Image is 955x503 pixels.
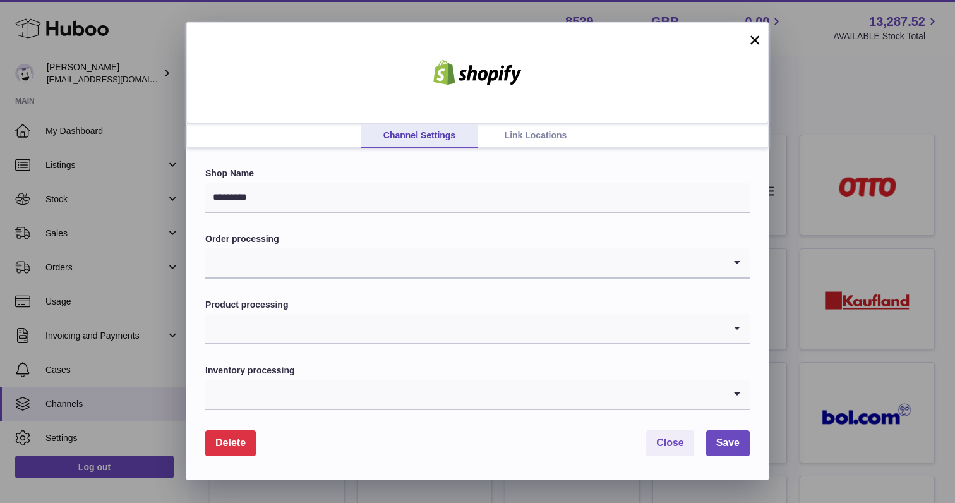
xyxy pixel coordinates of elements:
img: shopify [424,60,531,85]
label: Inventory processing [205,365,750,377]
label: Order processing [205,233,750,245]
a: Channel Settings [361,124,477,148]
button: Delete [205,430,256,456]
span: Delete [215,437,246,448]
label: Shop Name [205,167,750,179]
button: × [747,32,762,47]
span: Close [656,437,684,448]
div: Search for option [205,248,750,279]
input: Search for option [205,380,724,409]
div: Search for option [205,314,750,344]
input: Search for option [205,248,724,277]
button: Close [646,430,694,456]
div: Search for option [205,380,750,410]
button: Save [706,430,750,456]
label: Product processing [205,299,750,311]
a: Link Locations [477,124,594,148]
input: Search for option [205,314,724,343]
span: Save [716,437,740,448]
